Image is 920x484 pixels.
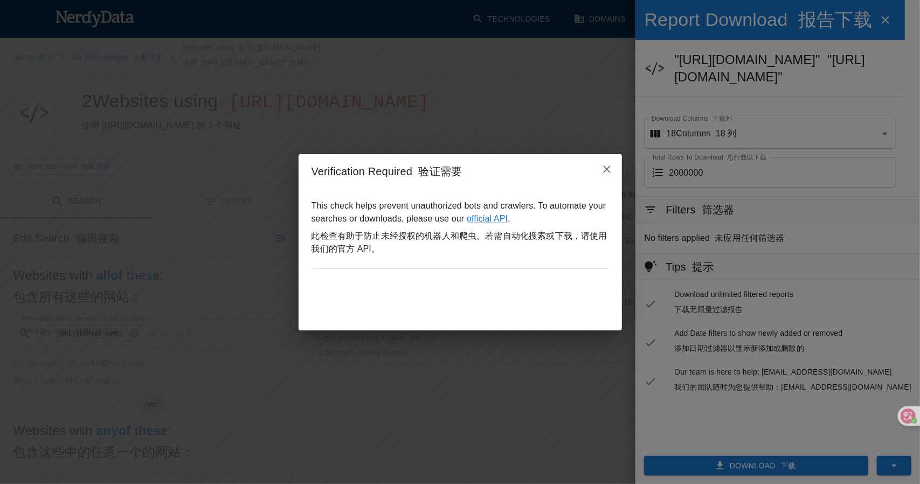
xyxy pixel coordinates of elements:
[312,199,609,260] p: This check helps prevent unauthorized bots and crawlers. To automate your searches or downloads, ...
[866,407,907,448] iframe: Drift Widget Chat Controller
[299,154,622,189] h2: Verification Required
[596,158,618,180] button: close
[312,231,607,253] font: 此检查有助于防止未经授权的机器人和爬虫。若需自动化搜索或下载，请使用我们的官方 API。
[312,278,475,320] iframe: reCAPTCHA
[419,165,462,177] font: 验证需要
[467,214,508,223] a: official API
